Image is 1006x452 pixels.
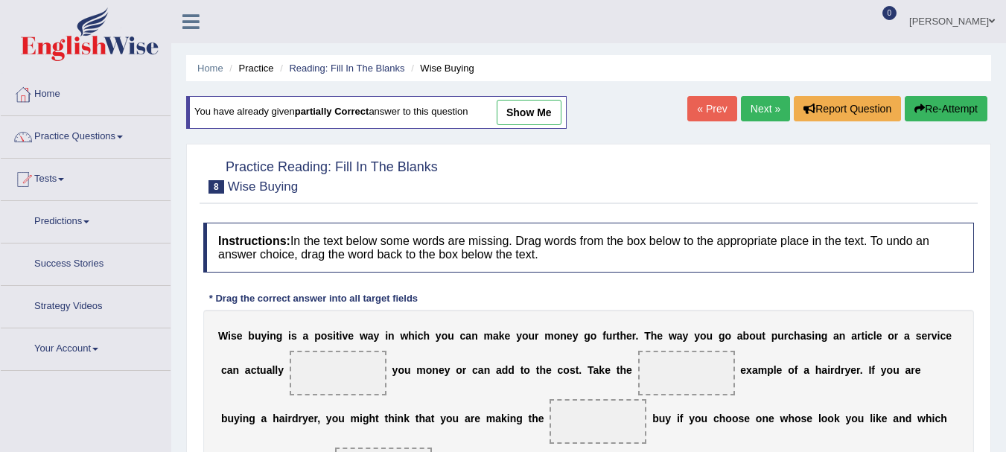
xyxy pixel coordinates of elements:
[865,330,867,342] b: i
[290,351,386,395] span: Drop target
[231,330,237,342] b: s
[844,364,850,376] b: y
[243,413,249,424] b: n
[858,413,865,424] b: u
[803,364,809,376] b: a
[440,413,446,424] b: y
[744,413,750,424] b: e
[946,330,952,342] b: e
[851,330,857,342] b: a
[456,364,462,376] b: o
[478,364,484,376] b: a
[926,413,932,424] b: h
[567,330,573,342] b: e
[795,413,801,424] b: o
[617,364,620,376] b: t
[876,413,882,424] b: k
[465,330,471,342] b: a
[303,330,309,342] b: a
[833,330,839,342] b: a
[510,413,517,424] b: n
[369,413,375,424] b: h
[861,330,865,342] b: t
[385,330,388,342] b: i
[652,413,659,424] b: b
[348,330,354,342] b: e
[860,364,863,376] b: .
[374,330,380,342] b: y
[227,364,233,376] b: a
[465,413,471,424] b: a
[834,413,840,424] b: k
[777,330,784,342] b: u
[496,364,502,376] b: a
[360,330,368,342] b: w
[279,413,285,424] b: a
[570,364,576,376] b: s
[815,330,821,342] b: n
[940,413,947,424] b: h
[333,330,336,342] b: i
[876,330,882,342] b: e
[588,364,593,376] b: T
[560,330,567,342] b: n
[272,364,275,376] b: l
[302,413,308,424] b: y
[292,413,299,424] b: d
[620,330,627,342] b: h
[694,330,700,342] b: y
[806,413,812,424] b: e
[336,330,340,342] b: t
[474,413,480,424] b: e
[638,351,735,395] span: Drop target
[752,364,758,376] b: a
[657,330,663,342] b: e
[218,235,290,247] b: Instructions:
[741,96,790,121] a: Next »
[539,364,546,376] b: h
[388,330,395,342] b: n
[289,63,404,74] a: Reading: Fill In The Blanks
[893,364,900,376] b: u
[368,330,374,342] b: a
[516,330,522,342] b: y
[375,413,379,424] b: t
[870,413,873,424] b: l
[499,330,505,342] b: k
[834,364,841,376] b: d
[218,330,228,342] b: W
[732,413,739,424] b: o
[921,330,927,342] b: e
[404,413,410,424] b: k
[701,413,708,424] b: u
[788,364,795,376] b: o
[255,330,261,342] b: u
[453,413,459,424] b: u
[1,286,171,323] a: Strategy Videos
[774,364,777,376] b: l
[780,413,789,424] b: w
[821,330,828,342] b: g
[285,413,288,424] b: i
[351,413,360,424] b: m
[228,179,298,194] small: Wise Buying
[677,330,683,342] b: a
[626,364,632,376] b: e
[687,96,736,121] a: « Prev
[935,413,940,424] b: c
[550,399,646,444] span: Drop target
[291,330,297,342] b: s
[535,330,538,342] b: r
[208,180,224,194] span: 8
[529,413,532,424] b: t
[308,413,314,424] b: e
[893,413,899,424] b: a
[1,159,171,196] a: Tests
[794,96,901,121] button: Report Question
[416,364,425,376] b: m
[288,330,291,342] b: i
[756,330,763,342] b: u
[538,413,544,424] b: e
[605,364,611,376] b: e
[232,364,239,376] b: n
